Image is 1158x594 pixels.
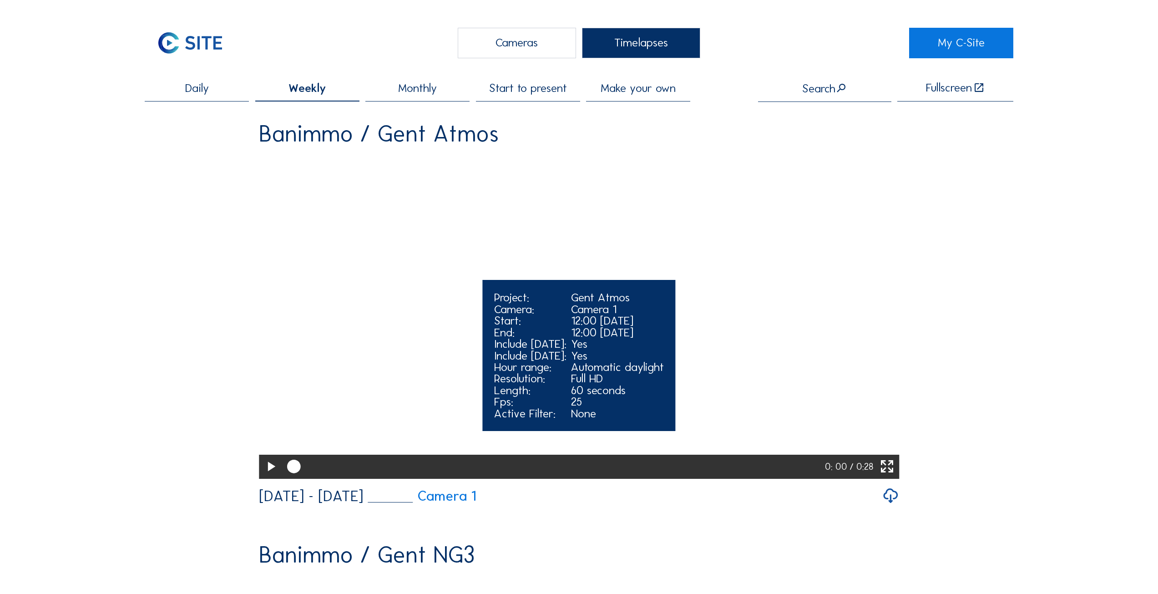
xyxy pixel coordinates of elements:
div: 60 seconds [571,385,664,396]
div: Resolution: [494,373,566,384]
div: Length: [494,385,566,396]
div: Hour range: [494,361,566,373]
div: 25 [571,396,664,407]
a: My C-Site [909,28,1013,58]
div: Include [DATE]: [494,338,566,350]
div: Active Filter: [494,408,566,419]
span: Make your own [601,82,676,94]
a: C-SITE Logo [145,28,249,58]
div: / 0:28 [850,455,874,478]
div: Yes [571,338,664,350]
div: Full HD [571,373,664,384]
span: Monthly [398,82,437,94]
div: Gent Atmos [571,292,664,303]
div: 12:00 [DATE] [571,327,664,338]
span: Daily [185,82,209,94]
span: Start to present [489,82,567,94]
div: 0: 00 [825,455,850,478]
img: C-SITE Logo [145,28,236,58]
div: Fullscreen [926,82,972,94]
a: Camera 1 [368,489,476,503]
div: Start: [494,315,566,326]
div: Automatic daylight [571,361,664,373]
div: Yes [571,350,664,361]
div: None [571,408,664,419]
div: Banimmo / Gent NG3 [259,543,475,567]
div: Include [DATE]: [494,350,566,361]
div: [DATE] - [DATE] [259,489,363,504]
div: End: [494,327,566,338]
video: Your browser does not support the video tag. [259,157,899,477]
div: Timelapses [582,28,700,58]
div: Camera: [494,304,566,315]
div: Cameras [458,28,576,58]
div: Camera 1 [571,304,664,315]
div: Project: [494,292,566,303]
div: Banimmo / Gent Atmos [259,122,499,146]
div: Fps: [494,396,566,407]
div: 12:00 [DATE] [571,315,664,326]
span: Weekly [288,82,326,94]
